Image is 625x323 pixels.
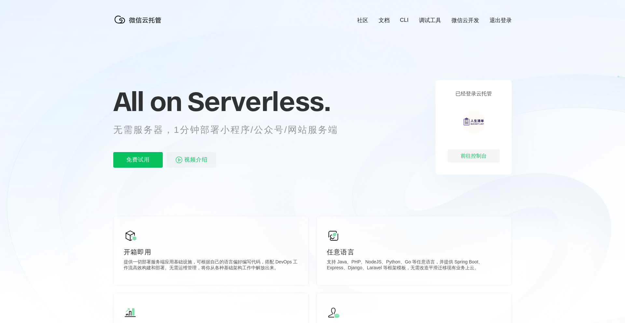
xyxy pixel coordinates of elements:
[124,247,298,257] p: 开箱即用
[113,85,181,118] span: All on
[451,17,479,24] a: 微信云开发
[187,85,330,118] span: Serverless.
[327,259,501,272] p: 支持 Java、PHP、NodeJS、Python、Go 等任意语言，并提供 Spring Boot、Express、Django、Laravel 等框架模板，无需改造平滑迁移现有业务上云。
[113,123,350,136] p: 无需服务器，1分钟部署小程序/公众号/网站服务端
[419,17,441,24] a: 调试工具
[124,259,298,272] p: 提供一切部署服务端应用基础设施，可根据自己的语言偏好编写代码，搭配 DevOps 工作流高效构建和部署。无需运维管理，将你从各种基础架构工作中解放出来。
[490,17,512,24] a: 退出登录
[357,17,368,24] a: 社区
[113,21,165,27] a: 微信云托管
[184,152,208,168] span: 视频介绍
[400,17,409,23] a: CLI
[175,156,183,164] img: video_play.svg
[379,17,390,24] a: 文档
[327,247,501,257] p: 任意语言
[113,152,163,168] p: 免费试用
[113,13,165,26] img: 微信云托管
[455,91,492,97] p: 已经登录云托管
[448,149,500,162] div: 前往控制台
